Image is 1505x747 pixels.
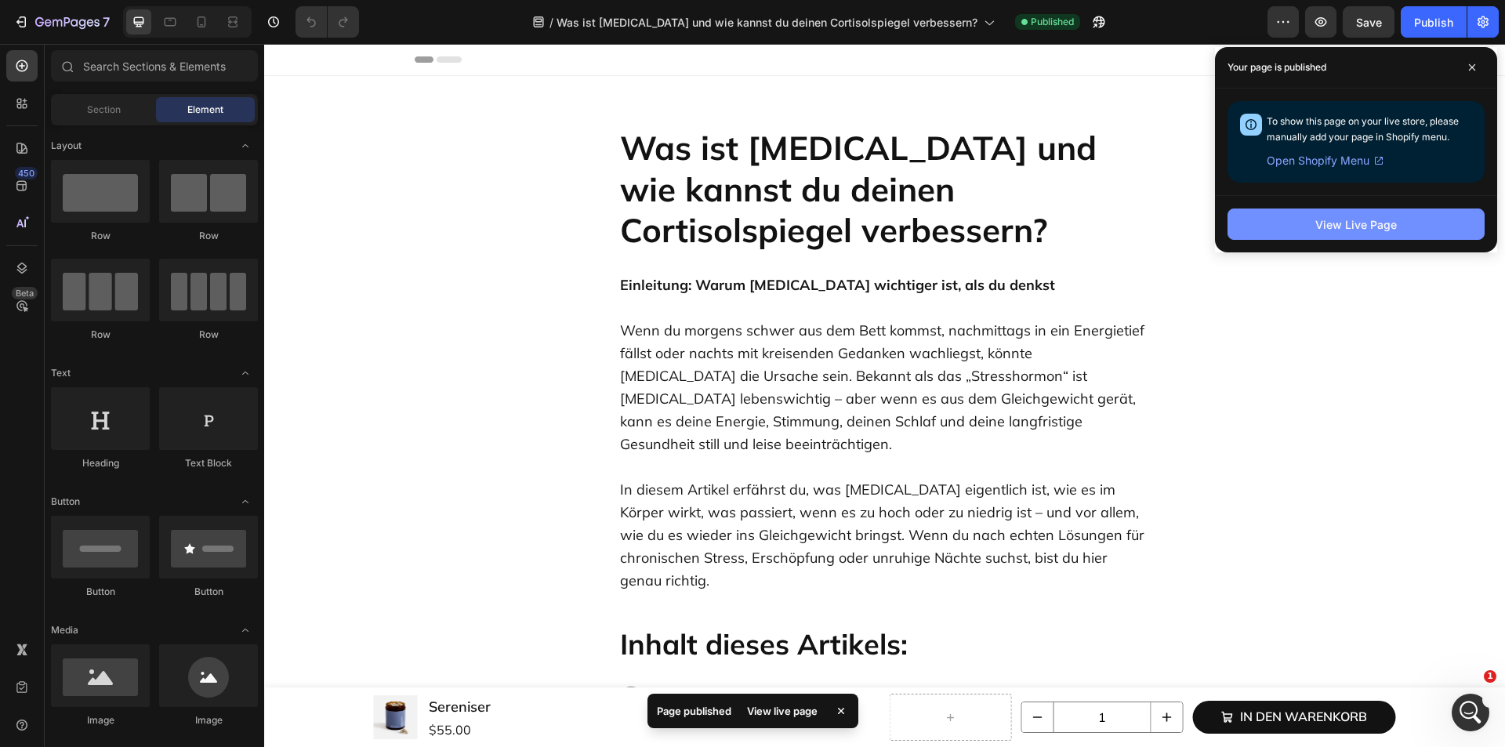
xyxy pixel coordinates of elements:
p: In diesem Artikel erfährst du, was [MEDICAL_DATA] eigentlich ist, wie es im Körper wirkt, was pas... [356,412,886,548]
span: To show this page on your live store, please manually add your page in Shopify menu. [1267,115,1459,143]
span: Media [51,623,78,637]
span: Open Shopify Menu [1267,151,1369,170]
h2: Was ist [MEDICAL_DATA] und wie kannst du deinen Cortisolspiegel verbessern? [354,82,887,209]
strong: Inhalt dieses Artikels: [356,582,644,618]
div: Text Block [159,456,258,470]
button: 7 [6,6,117,38]
div: In den Warenkorb [976,663,1103,684]
span: Save [1356,16,1382,29]
div: Heading [51,456,150,470]
input: Search Sections & Elements [51,50,258,82]
iframe: Intercom notifications message [1191,595,1505,705]
span: Toggle open [233,361,258,386]
button: In den Warenkorb [928,657,1131,690]
button: View Live Page [1228,209,1485,240]
div: Image [51,713,150,727]
button: Publish [1401,6,1467,38]
div: Row [159,229,258,243]
span: Text [51,366,71,380]
span: Button [51,495,80,509]
button: increment [887,658,918,688]
div: 450 [15,167,38,179]
iframe: Intercom live chat [1452,694,1489,731]
p: Your page is published [1228,60,1326,75]
div: Publish [1414,14,1453,31]
button: decrement [757,658,789,688]
span: / [549,14,553,31]
strong: Einleitung: Warum [MEDICAL_DATA] wichtiger ist, als du denkst [356,232,791,250]
div: Image [159,713,258,727]
p: Was ist [MEDICAL_DATA]? [388,641,885,664]
div: Row [51,229,150,243]
div: View live page [738,700,827,722]
div: View Live Page [1315,216,1397,233]
div: Row [51,328,150,342]
div: Beta [12,287,38,299]
input: quantity [789,658,887,688]
span: Was ist [MEDICAL_DATA] und wie kannst du deinen Cortisolspiegel verbessern? [557,14,977,31]
span: Toggle open [233,489,258,514]
span: 1 [1484,670,1496,683]
div: Undo/Redo [296,6,359,38]
span: Published [1031,15,1074,29]
iframe: Design area [264,44,1505,747]
span: Layout [51,139,82,153]
button: Save [1343,6,1394,38]
div: Button [159,585,258,599]
span: Toggle open [233,618,258,643]
span: Section [87,103,121,117]
p: 7 [103,13,110,31]
p: Wenn du morgens schwer aus dem Bett kommst, nachmittags in ein Energietief fällst oder nachts mit... [356,252,886,412]
div: Button [51,585,150,599]
div: Row [159,328,258,342]
p: Page published [657,703,731,719]
span: Toggle open [233,133,258,158]
span: Element [187,103,223,117]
